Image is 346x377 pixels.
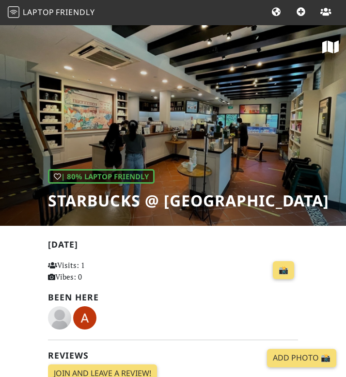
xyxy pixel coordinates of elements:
img: blank-535327c66bd565773addf3077783bbfce4b00ec00e9fd257753287c682c7fa38.png [48,306,71,330]
span: Friendly [56,7,94,17]
img: LaptopFriendly [8,6,19,18]
h2: Been here [48,292,298,302]
a: Add Photo 📸 [267,349,336,367]
span: Aiedah Mustapa [73,312,96,322]
h2: [DATE] [48,239,298,253]
p: Visits: 1 Vibes: 0 [48,259,124,283]
span: Tarun Satish [48,312,73,322]
div: | 80% Laptop Friendly [48,169,155,184]
span: Laptop [23,7,54,17]
h2: Reviews [48,350,298,361]
a: 📸 [273,261,294,280]
h1: Starbucks @ [GEOGRAPHIC_DATA] [48,191,329,210]
img: 2828-aiedah.jpg [73,306,96,330]
a: LaptopFriendly LaptopFriendly [8,4,95,21]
